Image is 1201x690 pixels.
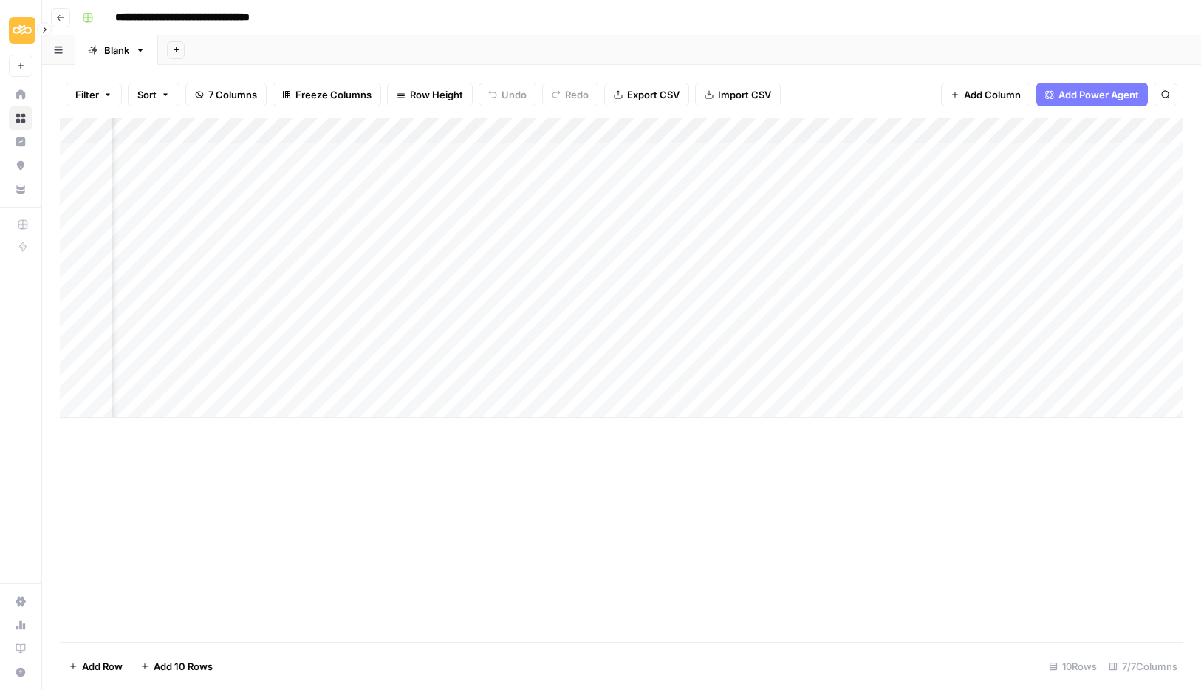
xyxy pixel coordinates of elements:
a: Settings [9,590,32,613]
span: 7 Columns [208,87,257,102]
a: Your Data [9,177,32,201]
button: Workspace: Sinch [9,12,32,49]
button: Import CSV [695,83,781,106]
a: Opportunities [9,154,32,177]
button: 7 Columns [185,83,267,106]
a: Browse [9,106,32,130]
a: Insights [9,130,32,154]
button: Export CSV [604,83,689,106]
button: Add Power Agent [1036,83,1148,106]
button: Add Column [941,83,1030,106]
img: Sinch Logo [9,17,35,44]
span: Add Column [964,87,1021,102]
span: Redo [565,87,589,102]
a: Usage [9,613,32,637]
span: Import CSV [718,87,771,102]
span: Sort [137,87,157,102]
button: Undo [479,83,536,106]
span: Add 10 Rows [154,659,213,674]
div: Blank [104,43,129,58]
span: Add Power Agent [1058,87,1139,102]
a: Blank [75,35,158,65]
button: Freeze Columns [273,83,381,106]
span: Filter [75,87,99,102]
button: Row Height [387,83,473,106]
button: Sort [128,83,179,106]
a: Learning Hub [9,637,32,660]
span: Row Height [410,87,463,102]
span: Freeze Columns [295,87,372,102]
button: Redo [542,83,598,106]
div: 10 Rows [1043,655,1103,678]
div: 7/7 Columns [1103,655,1183,678]
button: Help + Support [9,660,32,684]
span: Add Row [82,659,123,674]
span: Export CSV [627,87,680,102]
a: Home [9,83,32,106]
span: Undo [502,87,527,102]
button: Add 10 Rows [131,655,222,678]
button: Filter [66,83,122,106]
button: Add Row [60,655,131,678]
